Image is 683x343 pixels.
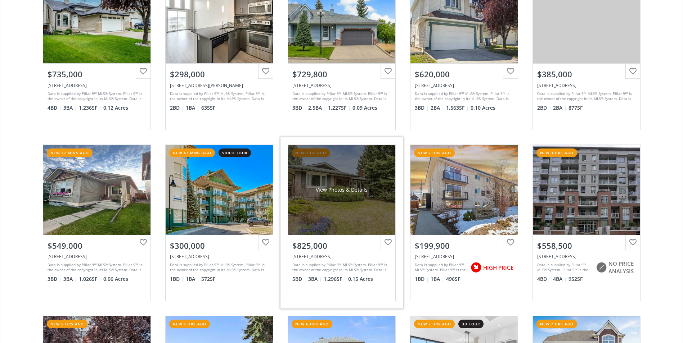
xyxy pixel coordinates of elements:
img: rating icon [594,260,608,275]
div: 71 Somercrest Close SW, Calgary, AB T2Y 3H8 [415,82,513,88]
span: 1 BD [170,275,184,283]
a: new 2 hrs ago$199,900[STREET_ADDRESS]Data is supplied by Pillar 9™ MLS® System. Pillar 9™ is the ... [403,137,525,308]
div: Data is supplied by Pillar 9™ MLS® System. Pillar 9™ is the owner of the copyright in its MLS® Sy... [537,91,634,102]
span: 635 SF [201,104,215,111]
span: 3 BD [48,275,62,283]
div: 3111 34 Avenue NW #403, Calgary, AB T2L 0Y2 [170,253,269,260]
span: 0.10 Acres [471,104,495,111]
div: 46 9 Street NE #320, Calgary, AB T2E 7Y1 [537,253,636,260]
span: 572 SF [201,275,215,283]
div: $300,000 [170,240,269,251]
span: 3 BA [63,275,77,283]
div: $549,000 [48,240,146,251]
span: 0.12 Acres [103,104,128,111]
span: 4 BD [48,104,62,111]
span: 4 BA [553,275,567,283]
div: 402 MARQUIS Lane SE #405, Calgary, AB T3M 2G7 [170,82,269,88]
span: 3 BD [292,104,306,111]
a: new 1 hr agoView Photos & Details$825,000[STREET_ADDRESS]Data is supplied by Pillar 9™ MLS® Syste... [280,137,403,308]
span: 2 BA [553,104,567,111]
div: Data is supplied by Pillar 9™ MLS® System. Pillar 9™ is the owner of the copyright in its MLS® Sy... [415,262,467,273]
div: Data is supplied by Pillar 9™ MLS® System. Pillar 9™ is the owner of the copyright in its MLS® Sy... [292,262,389,273]
div: $558,500 [537,240,636,251]
div: Data is supplied by Pillar 9™ MLS® System. Pillar 9™ is the owner of the copyright in its MLS® Sy... [170,262,267,273]
div: 1717 Westmount Road NW #10, Calgary, AB T2N 3M4 [415,253,513,260]
span: 0.09 Acres [352,104,377,111]
span: 1,227 SF [328,104,351,111]
span: 4 BD [537,275,551,283]
div: Data is supplied by Pillar 9™ MLS® System. Pillar 9™ is the owner of the copyright in its MLS® Sy... [48,91,144,102]
div: $620,000 [415,69,513,80]
div: Data is supplied by Pillar 9™ MLS® System. Pillar 9™ is the owner of the copyright in its MLS® Sy... [292,91,389,102]
div: $735,000 [48,69,146,80]
div: 312 New Brighton Landing SE, Calgary, AB T2Z 0S5 [48,253,146,260]
div: 20 Macewan Ridge Gate NW, Calgary, AB T3K3A4 [48,82,146,88]
span: 2 BD [170,104,184,111]
div: 212 Valley Ridge Heights NW, Calgary, AB T3B 5T3 [292,82,391,88]
span: 5 BD [292,275,306,283]
span: 3 BA [63,104,77,111]
span: HIGH PRICE [483,264,513,271]
div: $825,000 [292,240,391,251]
span: 1,296 SF [324,275,346,283]
div: 264 Parkland Crescent SE, Calgary, AB T2J3Y5 [292,253,391,260]
span: 2.5 BA [308,104,326,111]
div: $729,800 [292,69,391,80]
span: 2 BD [537,104,551,111]
span: 1 BA [186,104,199,111]
span: 1 BD [415,275,429,283]
a: new 47 mins agovideo tour$300,000[STREET_ADDRESS]Data is supplied by Pillar 9™ MLS® System. Pilla... [158,137,280,308]
span: 1,236 SF [79,104,102,111]
div: View Photos & Details [316,186,368,193]
span: 2 BA [431,104,444,111]
span: 496 SF [446,275,460,283]
span: 1 BA [431,275,444,283]
span: 0.15 Acres [348,275,373,283]
span: NO PRICE ANALYSIS [608,260,636,275]
div: Data is supplied by Pillar 9™ MLS® System. Pillar 9™ is the owner of the copyright in its MLS® Sy... [48,262,144,273]
span: 1,563 SF [446,104,469,111]
div: Data is supplied by Pillar 9™ MLS® System. Pillar 9™ is the owner of the copyright in its MLS® Sy... [170,91,267,102]
a: new 3 hrs ago$558,500[STREET_ADDRESS]Data is supplied by Pillar 9™ MLS® System. Pillar 9™ is the ... [525,137,648,308]
span: 3 BD [415,104,429,111]
div: 135 13 Avenue SW #1311, Calgary, AB T2R 0W8 [537,82,636,88]
img: rating icon [469,260,483,275]
span: 1,026 SF [79,275,102,283]
span: 3 BA [308,275,322,283]
div: $298,000 [170,69,269,80]
div: $385,000 [537,69,636,80]
span: 1 BA [186,275,199,283]
span: 952 SF [569,275,583,283]
div: Data is supplied by Pillar 9™ MLS® System. Pillar 9™ is the owner of the copyright in its MLS® Sy... [537,262,592,273]
span: 0.06 Acres [103,275,128,283]
a: new 37 mins ago$549,000[STREET_ADDRESS]Data is supplied by Pillar 9™ MLS® System. Pillar 9™ is th... [36,137,158,308]
span: 877 SF [569,104,583,111]
div: Data is supplied by Pillar 9™ MLS® System. Pillar 9™ is the owner of the copyright in its MLS® Sy... [415,91,512,102]
div: $199,900 [415,240,513,251]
